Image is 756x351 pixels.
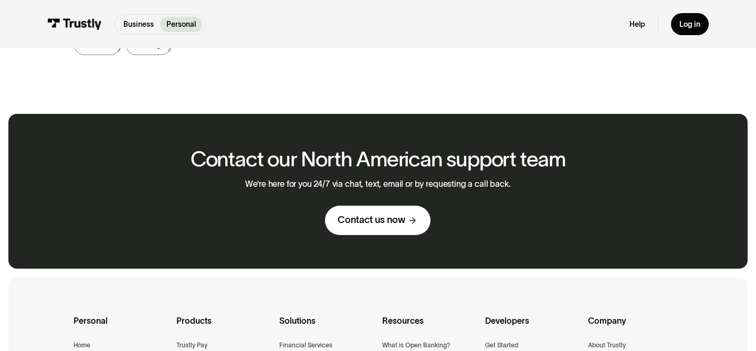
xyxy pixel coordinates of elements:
a: What is Open Banking? [382,340,450,351]
div: Developers [485,314,580,340]
div: Company [588,314,682,340]
div: Contact us now [338,214,405,226]
div: Resources [382,314,477,340]
h2: Contact our North American support team [191,147,565,171]
div: Solutions [279,314,374,340]
a: Log in [671,13,709,35]
img: Trustly Logo [47,18,102,30]
p: Business [123,19,154,30]
div: Log in [679,19,700,29]
a: About Trustly [588,340,626,351]
p: Personal [166,19,196,30]
a: Contact us now [325,206,430,235]
a: Personal [160,17,202,32]
a: Business [117,17,160,32]
a: Trustly Pay [176,340,207,351]
div: Personal [73,314,168,340]
div: Products [176,314,271,340]
a: Financial Services [279,340,332,351]
a: Help [629,19,645,29]
a: Home [73,340,90,351]
a: Get Started [485,340,518,351]
p: We’re here for you 24/7 via chat, text, email or by requesting a call back. [245,179,510,189]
